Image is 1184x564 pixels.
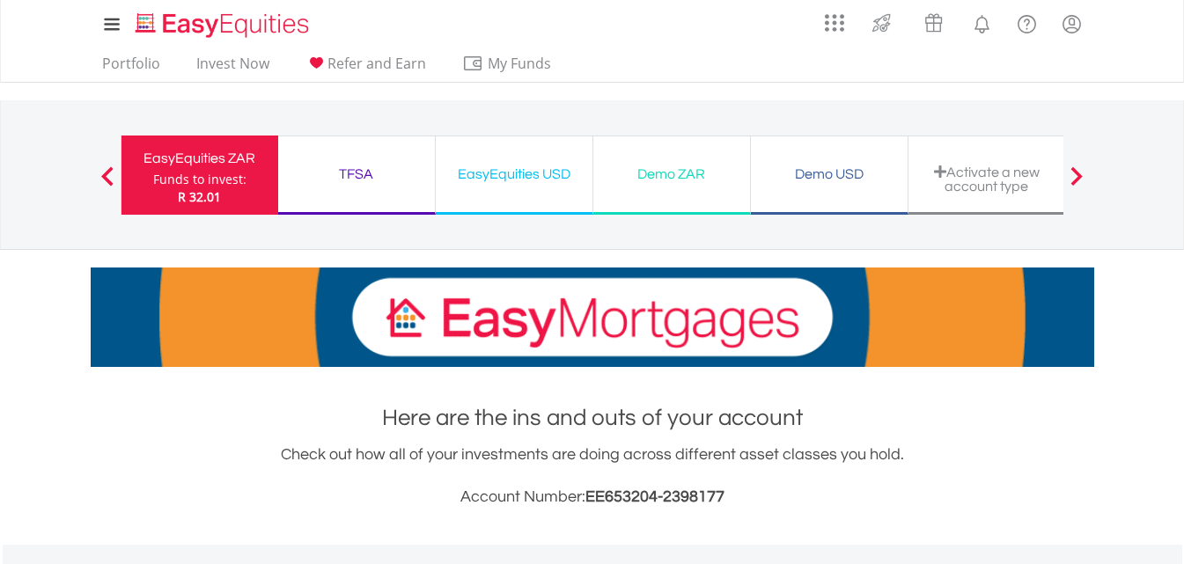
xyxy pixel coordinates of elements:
[446,162,582,187] div: EasyEquities USD
[178,188,221,205] span: R 32.01
[189,55,276,82] a: Invest Now
[129,4,316,40] a: Home page
[298,55,433,82] a: Refer and Earn
[327,54,426,73] span: Refer and Earn
[462,52,577,75] span: My Funds
[91,443,1094,509] div: Check out how all of your investments are doing across different asset classes you hold.
[153,171,246,188] div: Funds to invest:
[919,165,1055,194] div: Activate a new account type
[95,55,167,82] a: Portfolio
[91,485,1094,509] h3: Account Number:
[908,4,960,37] a: Vouchers
[960,4,1004,40] a: Notifications
[813,4,856,33] a: AppsGrid
[91,267,1094,367] img: EasyMortage Promotion Banner
[132,11,316,40] img: EasyEquities_Logo.png
[825,13,844,33] img: grid-menu-icon.svg
[585,488,724,505] span: EE653204-2398177
[761,162,897,187] div: Demo USD
[919,9,948,37] img: vouchers-v2.svg
[867,9,896,37] img: thrive-v2.svg
[132,146,268,171] div: EasyEquities ZAR
[91,402,1094,434] h1: Here are the ins and outs of your account
[1004,4,1049,40] a: FAQ's and Support
[1049,4,1094,43] a: My Profile
[289,162,424,187] div: TFSA
[604,162,739,187] div: Demo ZAR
